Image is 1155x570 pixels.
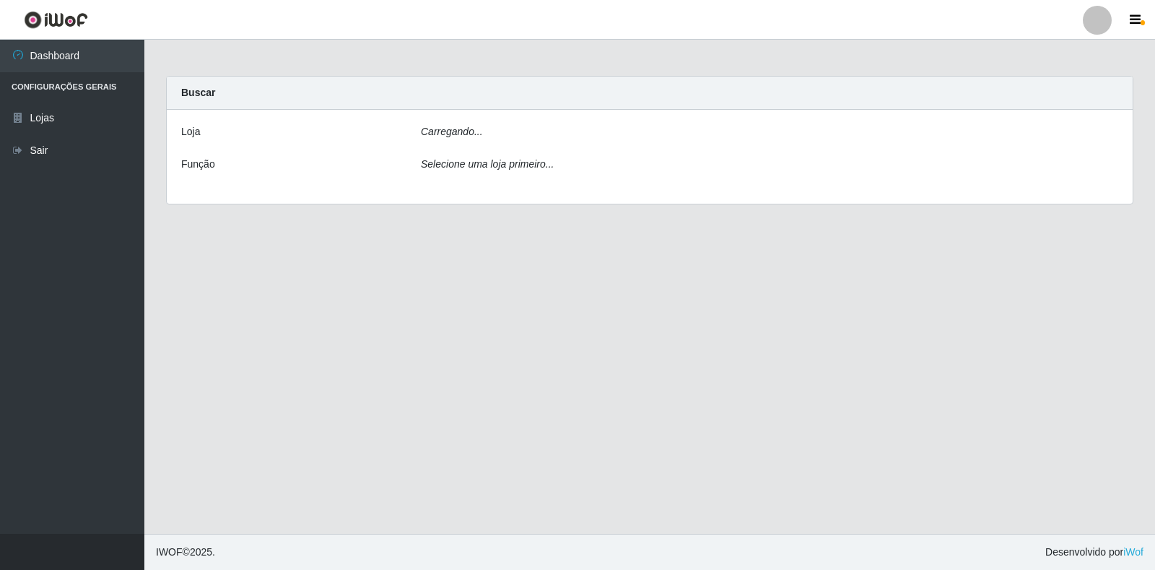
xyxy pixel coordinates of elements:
[1045,545,1143,560] span: Desenvolvido por
[156,546,183,558] span: IWOF
[181,87,215,98] strong: Buscar
[421,126,483,137] i: Carregando...
[181,157,215,172] label: Função
[1123,546,1143,558] a: iWof
[181,124,200,139] label: Loja
[24,11,88,29] img: CoreUI Logo
[156,545,215,560] span: © 2025 .
[421,158,554,170] i: Selecione uma loja primeiro...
